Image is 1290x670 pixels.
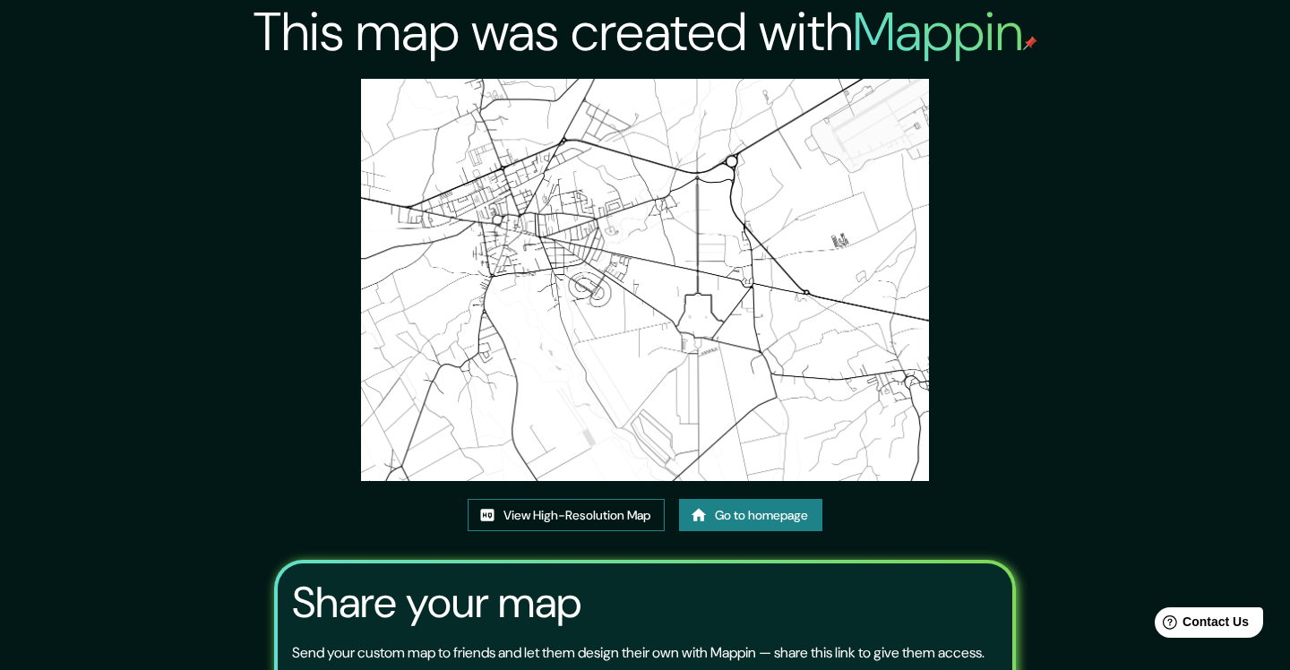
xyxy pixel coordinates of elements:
[679,499,822,532] a: Go to homepage
[292,642,985,664] p: Send your custom map to friends and let them design their own with Mappin — share this link to gi...
[361,79,930,481] img: created-map
[292,578,581,628] h3: Share your map
[1131,600,1270,650] iframe: Help widget launcher
[468,499,665,532] a: View High-Resolution Map
[1023,36,1037,50] img: mappin-pin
